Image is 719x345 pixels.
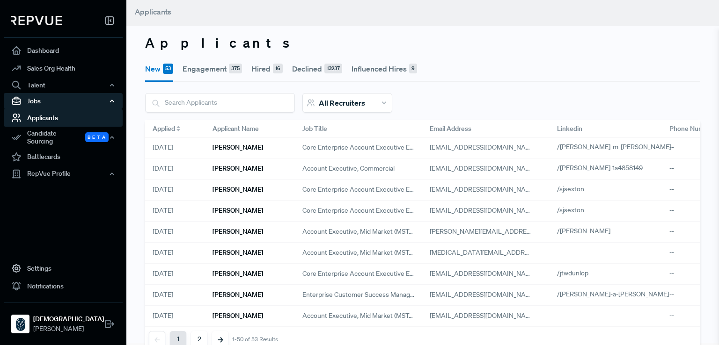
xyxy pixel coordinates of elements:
span: [PERSON_NAME][EMAIL_ADDRESS][PERSON_NAME][DOMAIN_NAME] [430,227,638,236]
span: Account Executive, Mid Market (MST/PST) [302,227,415,237]
h3: Applicants [145,35,700,51]
span: Account Executive, Mid Market (MST/PST) [302,248,415,258]
span: [EMAIL_ADDRESS][DOMAIN_NAME] [430,290,537,299]
button: Hired16 [251,56,283,82]
span: /[PERSON_NAME]-1a4858149 [557,164,643,172]
button: RepVue Profile [4,166,123,182]
div: 1-50 of 53 Results [232,336,278,343]
div: [DATE] [145,158,205,180]
a: /[PERSON_NAME]-m-[PERSON_NAME] [557,143,682,151]
span: [EMAIL_ADDRESS][DOMAIN_NAME] [430,143,537,151]
span: /[PERSON_NAME]-a-[PERSON_NAME] [557,290,669,298]
span: Applicants [135,7,171,16]
div: [DATE] [145,243,205,264]
img: RepVue [11,16,62,25]
a: Samsara[DEMOGRAPHIC_DATA][PERSON_NAME] [4,302,123,338]
span: Enterprise Customer Success Manager [302,290,415,300]
h6: [PERSON_NAME] [213,291,263,299]
div: [DATE] [145,137,205,158]
span: /[PERSON_NAME]-m-[PERSON_NAME] [557,143,671,151]
a: /sjsexton [557,206,595,214]
div: 9 [409,64,417,74]
span: [EMAIL_ADDRESS][DOMAIN_NAME] [430,206,537,215]
span: Core Enterprise Account Executive EST/CST - Remote [302,206,415,216]
div: [DATE] [145,222,205,243]
div: 16 [273,64,283,74]
button: Influenced Hires 9 [352,56,417,82]
div: Toggle SortBy [145,120,205,138]
a: Battlecards [4,148,123,166]
img: Samsara [13,316,28,331]
div: 13237 [324,64,342,74]
a: /[PERSON_NAME]-a-[PERSON_NAME] [557,290,680,298]
h6: [PERSON_NAME] [213,144,263,151]
h6: [PERSON_NAME] [213,228,263,236]
span: Core Enterprise Account Executive EST/CST - Remote - [GEOGRAPHIC_DATA], [GEOGRAPHIC_DATA] [302,143,415,152]
span: /sjsexton [557,206,584,214]
span: [PERSON_NAME] [33,324,104,334]
div: 53 [163,64,173,74]
a: /[PERSON_NAME]-1a4858149 [557,164,653,172]
a: /[PERSON_NAME] [557,227,621,235]
div: [DATE] [145,285,205,306]
span: Job Title [302,124,327,134]
a: Settings [4,259,123,277]
span: Applied [153,124,175,134]
span: Core Enterprise Account Executive EST/CST - Remote - [GEOGRAPHIC_DATA], [GEOGRAPHIC_DATA] [302,185,415,194]
button: New53 [145,56,173,82]
span: Beta [85,132,109,142]
input: Search Applicants [146,93,294,112]
h6: [PERSON_NAME] [213,249,263,257]
strong: [DEMOGRAPHIC_DATA] [33,314,104,324]
span: Email Address [430,124,471,134]
span: /jtwdunlop [557,269,588,277]
a: /jtwdunlop [557,269,599,277]
span: Linkedin [557,124,582,134]
a: Notifications [4,277,123,295]
h6: [PERSON_NAME] [213,207,263,215]
span: Core Enterprise Account Executive EST/CST - Remote [302,269,415,279]
a: Sales Org Health [4,59,123,77]
a: Dashboard [4,42,123,59]
button: Talent [4,77,123,93]
span: [EMAIL_ADDRESS][DOMAIN_NAME] [430,185,537,194]
span: /sjsexton [557,185,584,193]
a: Applicants [4,109,123,127]
div: [DATE] [145,180,205,201]
span: Applicant Name [213,124,259,134]
div: Candidate Sourcing [4,127,123,148]
h6: [PERSON_NAME] [213,186,263,194]
span: /[PERSON_NAME] [557,227,610,235]
a: /sjsexton [557,185,595,193]
div: [DATE] [145,306,205,327]
span: [MEDICAL_DATA][EMAIL_ADDRESS][PERSON_NAME][DOMAIN_NAME] [430,248,640,257]
button: Engagement375 [183,56,242,82]
span: [EMAIL_ADDRESS][DOMAIN_NAME] [430,164,537,172]
h6: [PERSON_NAME] [213,270,263,278]
h6: [PERSON_NAME] [213,312,263,320]
button: Declined13237 [292,56,342,82]
span: Account Executive, Mid Market (MST/PST) [302,311,415,321]
span: [EMAIL_ADDRESS][DOMAIN_NAME] [430,311,537,320]
div: [DATE] [145,264,205,285]
span: Phone Number [669,124,714,134]
div: 375 [229,64,242,74]
span: Account Executive, Commercial [302,164,395,173]
button: Jobs [4,93,123,109]
span: All Recruiters [319,98,365,108]
div: [DATE] [145,201,205,222]
button: Candidate Sourcing Beta [4,127,123,148]
h6: [PERSON_NAME] [213,165,263,172]
span: [EMAIL_ADDRESS][DOMAIN_NAME] [430,269,537,278]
